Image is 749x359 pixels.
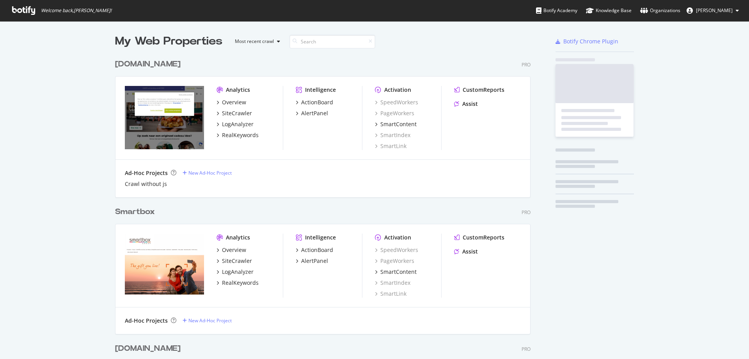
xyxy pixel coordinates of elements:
[586,7,632,14] div: Knowledge Base
[375,257,414,265] a: PageWorkers
[125,169,168,177] div: Ad-Hoc Projects
[563,38,618,45] div: Botify Chrome Plugin
[301,98,333,106] div: ActionBoard
[384,234,411,241] div: Activation
[380,120,417,128] div: SmartContent
[375,98,418,106] a: SpeedWorkers
[305,86,336,94] div: Intelligence
[41,7,112,14] span: Welcome back, [PERSON_NAME] !
[454,86,504,94] a: CustomReports
[222,257,252,265] div: SiteCrawler
[301,257,328,265] div: AlertPanel
[522,346,531,352] div: Pro
[454,248,478,255] a: Assist
[296,257,328,265] a: AlertPanel
[462,100,478,108] div: Assist
[375,131,410,139] a: SmartIndex
[640,7,680,14] div: Organizations
[375,109,414,117] a: PageWorkers
[522,61,531,68] div: Pro
[454,100,478,108] a: Assist
[375,290,406,298] a: SmartLink
[375,268,417,276] a: SmartContent
[222,120,254,128] div: LogAnalyzer
[183,317,232,324] a: New Ad-Hoc Project
[217,131,259,139] a: RealKeywords
[384,86,411,94] div: Activation
[217,257,252,265] a: SiteCrawler
[289,35,375,48] input: Search
[222,109,252,117] div: SiteCrawler
[217,120,254,128] a: LogAnalyzer
[380,268,417,276] div: SmartContent
[296,246,333,254] a: ActionBoard
[229,35,283,48] button: Most recent crawl
[115,206,158,218] a: Smartbox
[222,279,259,287] div: RealKeywords
[115,343,181,354] div: [DOMAIN_NAME]
[222,98,246,106] div: Overview
[222,131,259,139] div: RealKeywords
[183,170,232,176] a: New Ad-Hoc Project
[536,7,577,14] div: Botify Academy
[680,4,745,17] button: [PERSON_NAME]
[115,343,184,354] a: [DOMAIN_NAME]
[125,317,168,325] div: Ad-Hoc Projects
[301,109,328,117] div: AlertPanel
[217,246,246,254] a: Overview
[115,34,222,49] div: My Web Properties
[115,59,181,70] div: [DOMAIN_NAME]
[217,109,252,117] a: SiteCrawler
[375,279,410,287] a: SmartIndex
[217,279,259,287] a: RealKeywords
[235,39,274,44] div: Most recent crawl
[305,234,336,241] div: Intelligence
[125,234,204,297] img: smartbox.com
[522,209,531,216] div: Pro
[226,86,250,94] div: Analytics
[301,246,333,254] div: ActionBoard
[463,86,504,94] div: CustomReports
[696,7,733,14] span: Lamar Marsh
[296,98,333,106] a: ActionBoard
[125,86,204,149] img: bongo.be
[296,109,328,117] a: AlertPanel
[217,98,246,106] a: Overview
[222,268,254,276] div: LogAnalyzer
[217,268,254,276] a: LogAnalyzer
[115,59,184,70] a: [DOMAIN_NAME]
[115,206,155,218] div: Smartbox
[222,246,246,254] div: Overview
[375,142,406,150] a: SmartLink
[556,38,618,45] a: Botify Chrome Plugin
[188,317,232,324] div: New Ad-Hoc Project
[125,180,167,188] a: Crawl without js
[375,120,417,128] a: SmartContent
[375,246,418,254] a: SpeedWorkers
[226,234,250,241] div: Analytics
[454,234,504,241] a: CustomReports
[462,248,478,255] div: Assist
[188,170,232,176] div: New Ad-Hoc Project
[463,234,504,241] div: CustomReports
